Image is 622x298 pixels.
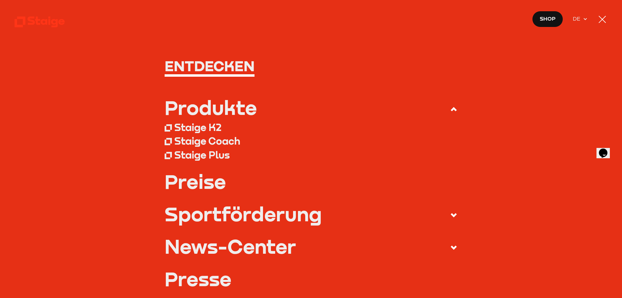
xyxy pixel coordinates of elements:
div: Staige Coach [174,135,240,147]
span: Shop [540,15,555,23]
a: Staige Coach [165,134,457,148]
a: Preise [165,172,457,191]
div: News-Center [165,236,296,256]
a: Shop [532,11,563,27]
div: Staige K2 [174,121,221,133]
div: Produkte [165,98,257,117]
div: Staige Plus [174,149,230,161]
a: Staige Plus [165,148,457,162]
span: DE [573,15,583,23]
a: Staige K2 [165,120,457,134]
a: Presse [165,269,457,288]
div: Sportförderung [165,204,322,223]
iframe: chat widget [596,140,616,158]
